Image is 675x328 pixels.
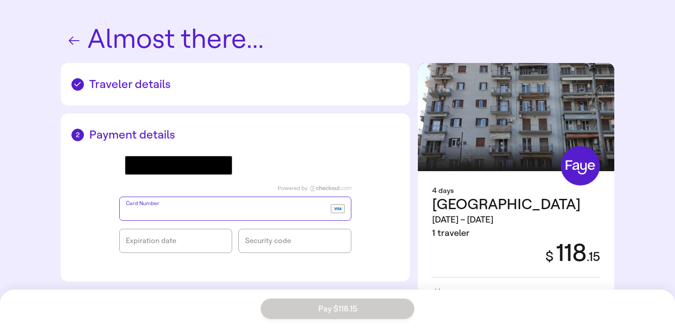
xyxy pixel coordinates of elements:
button: Google Pay [125,156,232,175]
div: 4 days [432,185,600,196]
iframe: checkout-frames-cardNumber [126,208,327,217]
span: $ [546,248,554,265]
div: 118 [535,240,600,266]
span: . 15 [587,249,600,264]
span: [GEOGRAPHIC_DATA] [432,195,581,213]
iframe: checkout-frames-cvv [245,240,345,249]
iframe: PayPal-paypal [238,156,346,175]
h2: Payment details [71,128,399,142]
div: [DATE] – [DATE] [432,213,581,227]
span: Free cancellation until [DATE] 11:59pm [434,288,568,297]
span: Pay $118.15 [318,305,357,313]
div: 1 traveler [432,227,581,240]
h1: Almost there... [61,25,614,54]
h2: Traveler details [71,77,399,91]
button: Pay $118.15 [261,299,414,319]
iframe: checkout-frames-expiryDate [126,240,225,249]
